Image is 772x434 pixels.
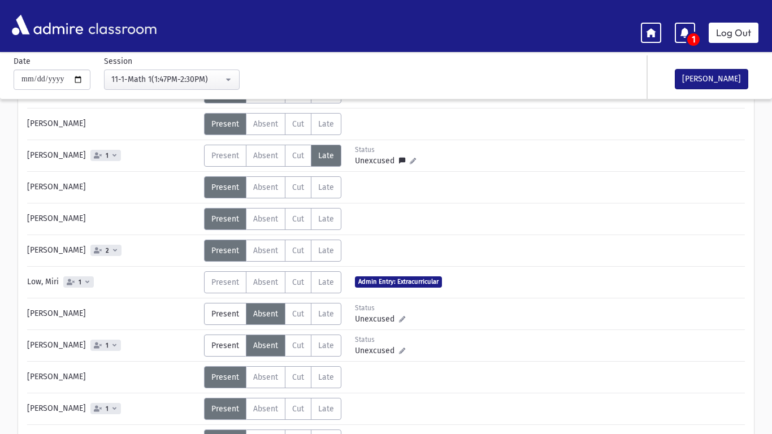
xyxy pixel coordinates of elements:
[103,405,111,413] span: 1
[211,151,239,160] span: Present
[204,176,341,198] div: AttTypes
[318,246,334,255] span: Late
[21,145,204,167] div: [PERSON_NAME]
[21,335,204,357] div: [PERSON_NAME]
[318,183,334,192] span: Late
[253,341,278,350] span: Absent
[253,309,278,319] span: Absent
[211,372,239,382] span: Present
[355,303,405,313] div: Status
[292,277,304,287] span: Cut
[292,119,304,129] span: Cut
[103,342,111,349] span: 1
[21,208,204,230] div: [PERSON_NAME]
[292,214,304,224] span: Cut
[204,208,341,230] div: AttTypes
[21,398,204,420] div: [PERSON_NAME]
[211,341,239,350] span: Present
[211,309,239,319] span: Present
[253,214,278,224] span: Absent
[21,113,204,135] div: [PERSON_NAME]
[211,277,239,287] span: Present
[21,271,204,293] div: Low, Miri
[204,335,341,357] div: AttTypes
[211,183,239,192] span: Present
[211,214,239,224] span: Present
[204,145,341,167] div: AttTypes
[103,247,111,254] span: 2
[318,277,334,287] span: Late
[318,372,334,382] span: Late
[318,341,334,350] span: Late
[318,119,334,129] span: Late
[253,119,278,129] span: Absent
[355,335,405,345] div: Status
[253,372,278,382] span: Absent
[253,277,278,287] span: Absent
[14,55,31,67] label: Date
[211,404,239,414] span: Present
[292,341,304,350] span: Cut
[211,119,239,129] span: Present
[9,12,86,38] img: AdmirePro
[687,34,700,45] span: 1
[21,366,204,388] div: [PERSON_NAME]
[292,372,304,382] span: Cut
[318,151,334,160] span: Late
[104,70,240,90] button: 11-1-Math 1(1:47PM-2:30PM)
[204,366,341,388] div: AttTypes
[292,246,304,255] span: Cut
[355,155,399,167] span: Unexcused
[355,145,416,155] div: Status
[709,23,758,43] a: Log Out
[204,113,341,135] div: AttTypes
[21,176,204,198] div: [PERSON_NAME]
[76,279,84,286] span: 1
[204,240,341,262] div: AttTypes
[103,152,111,159] span: 1
[253,151,278,160] span: Absent
[292,309,304,319] span: Cut
[21,240,204,262] div: [PERSON_NAME]
[21,303,204,325] div: [PERSON_NAME]
[355,313,399,325] span: Unexcused
[253,404,278,414] span: Absent
[204,398,341,420] div: AttTypes
[292,404,304,414] span: Cut
[104,55,132,67] label: Session
[253,183,278,192] span: Absent
[253,246,278,255] span: Absent
[211,246,239,255] span: Present
[355,345,399,357] span: Unexcused
[86,10,157,40] span: classroom
[355,276,442,287] span: Admin Entry: Extracurricular
[292,151,304,160] span: Cut
[111,73,223,85] div: 11-1-Math 1(1:47PM-2:30PM)
[204,303,341,325] div: AttTypes
[318,214,334,224] span: Late
[204,271,341,293] div: AttTypes
[292,183,304,192] span: Cut
[675,69,748,89] button: [PERSON_NAME]
[318,309,334,319] span: Late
